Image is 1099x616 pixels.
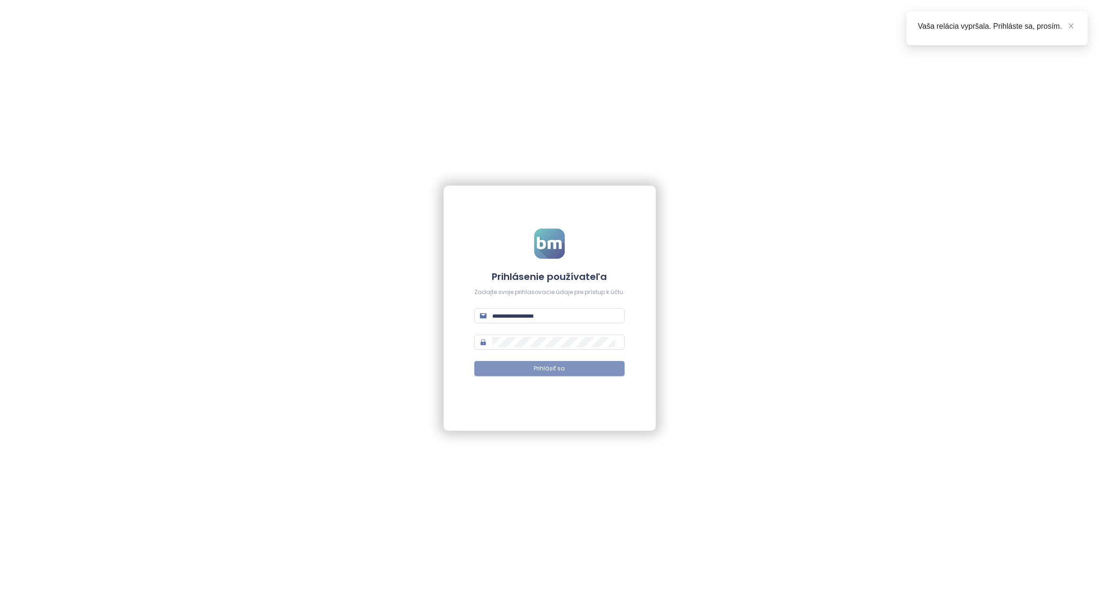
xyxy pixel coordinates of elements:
div: Vaša relácia vypršala. Prihláste sa, prosím. [918,21,1076,32]
h4: Prihlásenie používateľa [474,270,625,283]
span: lock [480,339,487,345]
span: close [1068,23,1074,29]
span: Prihlásiť sa [534,364,565,373]
img: logo [534,229,565,259]
span: mail [480,312,487,319]
div: Zadajte svoje prihlasovacie údaje pre prístup k účtu. [474,288,625,297]
button: Prihlásiť sa [474,361,625,376]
